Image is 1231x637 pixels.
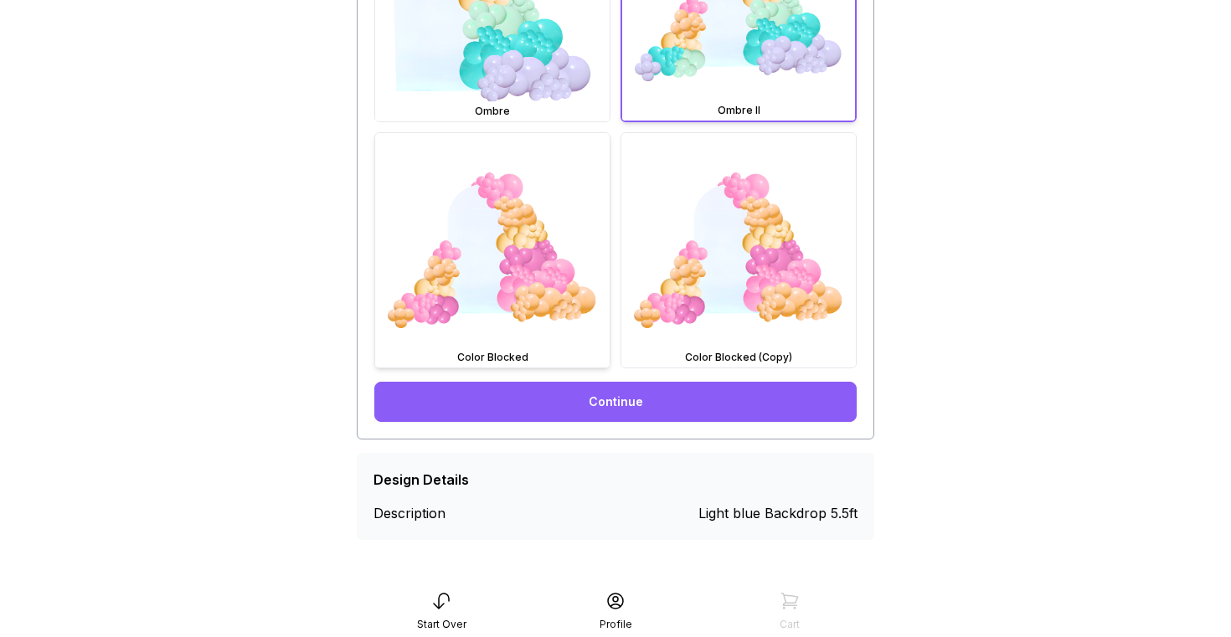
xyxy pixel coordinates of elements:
[379,351,606,364] div: Color Blocked
[375,133,610,367] img: Color Blocked
[780,618,800,631] div: Cart
[373,503,495,523] div: Description
[600,618,632,631] div: Profile
[373,470,469,490] div: Design Details
[698,503,858,523] div: Light blue Backdrop 5.5ft
[379,105,606,118] div: Ombre
[374,382,857,422] a: Continue
[417,618,466,631] div: Start Over
[625,351,852,364] div: Color Blocked (Copy)
[626,104,852,117] div: Ombre II
[621,133,856,367] img: Color Blocked (Copy)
